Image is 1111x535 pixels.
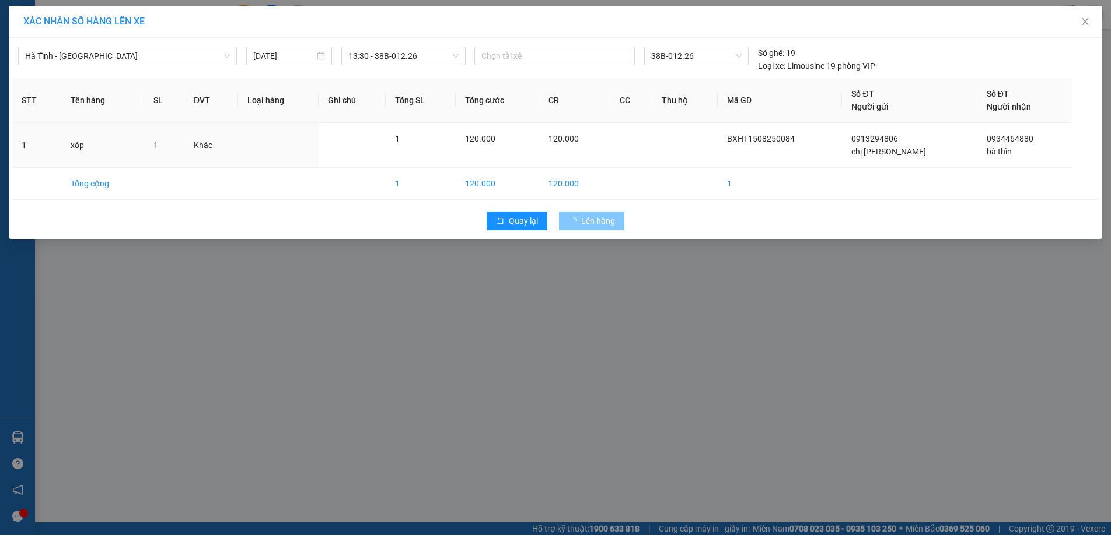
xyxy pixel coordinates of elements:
span: Hà Tĩnh - Hà Nội [25,47,230,65]
th: CR [539,78,610,123]
li: Hotline: 0981127575, 0981347575, 19009067 [109,43,488,58]
th: Tổng cước [456,78,539,123]
span: 1 [395,134,400,143]
span: Số ĐT [987,89,1009,98]
input: 15/08/2025 [253,50,315,62]
span: bà thìn [987,147,1012,156]
span: XÁC NHẬN SỐ HÀNG LÊN XE [23,16,145,27]
button: Lên hàng [559,212,624,230]
button: Close [1069,6,1102,38]
b: GỬI : VP [PERSON_NAME] [15,85,204,104]
td: Tổng cộng [61,168,144,200]
button: rollbackQuay lại [487,212,547,230]
span: rollback [496,217,504,226]
td: 1 [12,123,61,168]
span: loading [568,217,581,225]
li: Số [GEOGRAPHIC_DATA][PERSON_NAME], P. [GEOGRAPHIC_DATA] [109,29,488,43]
span: Số ĐT [851,89,874,98]
span: 120.000 [465,134,495,143]
th: STT [12,78,61,123]
th: SL [144,78,184,123]
th: Thu hộ [652,78,717,123]
span: 120.000 [548,134,579,143]
th: Loại hàng [238,78,318,123]
span: chị [PERSON_NAME] [851,147,926,156]
td: 1 [718,168,843,200]
img: logo.jpg [15,15,73,73]
span: Loại xe: [758,59,785,72]
span: 13:30 - 38B-012.26 [348,47,458,65]
td: Khác [184,123,239,168]
td: 120.000 [456,168,539,200]
span: 38B-012.26 [651,47,741,65]
th: CC [610,78,652,123]
span: Người nhận [987,102,1031,111]
span: 0913294806 [851,134,898,143]
td: xốp [61,123,144,168]
span: Lên hàng [581,214,615,227]
span: 1 [153,140,158,150]
span: Quay lại [509,214,538,227]
span: 0934464880 [987,134,1033,143]
th: Mã GD [718,78,843,123]
div: Limousine 19 phòng VIP [758,59,875,72]
th: Tên hàng [61,78,144,123]
th: Tổng SL [386,78,456,123]
span: close [1081,17,1090,26]
span: Số ghế: [758,47,784,59]
td: 120.000 [539,168,610,200]
td: 1 [386,168,456,200]
th: ĐVT [184,78,239,123]
th: Ghi chú [319,78,386,123]
span: BXHT1508250084 [727,134,795,143]
span: Người gửi [851,102,889,111]
div: 19 [758,47,795,59]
